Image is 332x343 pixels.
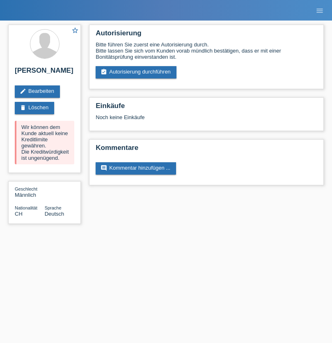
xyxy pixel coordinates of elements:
[96,102,317,114] h2: Einkäufe
[45,205,62,210] span: Sprache
[45,211,64,217] span: Deutsch
[316,7,324,15] i: menu
[15,121,74,164] div: Wir können dem Kunde aktuell keine Kreditlimite gewähren. Die Kreditwürdigkeit ist ungenügend.
[96,144,317,156] h2: Kommentare
[96,66,176,78] a: assignment_turned_inAutorisierung durchführen
[20,104,26,111] i: delete
[96,41,317,60] div: Bitte führen Sie zuerst eine Autorisierung durch. Bitte lassen Sie sich vom Kunden vorab mündlich...
[20,88,26,94] i: edit
[15,67,74,79] h2: [PERSON_NAME]
[96,114,317,127] div: Noch keine Einkäufe
[96,162,176,175] a: commentKommentar hinzufügen ...
[15,102,54,114] a: deleteLöschen
[71,27,79,35] a: star_border
[15,186,37,191] span: Geschlecht
[311,8,328,13] a: menu
[101,165,107,171] i: comment
[101,69,107,75] i: assignment_turned_in
[15,205,37,210] span: Nationalität
[15,85,60,98] a: editBearbeiten
[96,29,317,41] h2: Autorisierung
[71,27,79,34] i: star_border
[15,211,23,217] span: Schweiz
[15,186,45,198] div: Männlich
